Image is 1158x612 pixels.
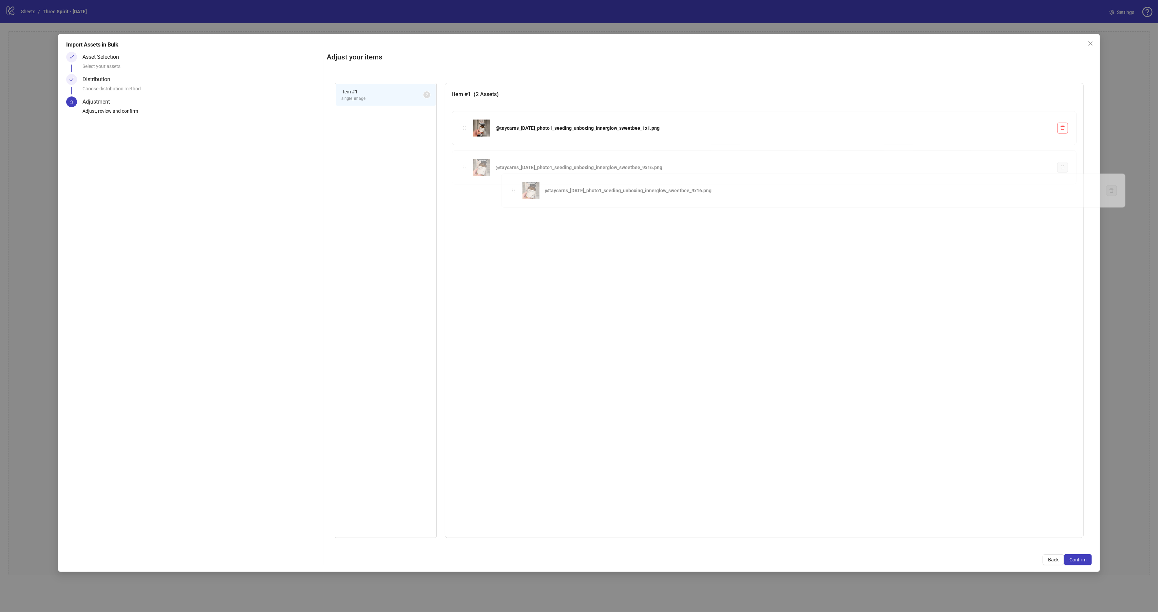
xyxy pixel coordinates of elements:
[341,88,423,95] span: Item # 1
[82,107,321,119] div: Adjust, review and confirm
[1088,41,1093,46] span: close
[82,62,321,74] div: Select your assets
[82,85,321,96] div: Choose distribution method
[1085,38,1096,49] button: Close
[1043,554,1064,565] button: Back
[1064,554,1092,565] button: Confirm
[341,95,423,102] span: single_image
[511,188,516,193] span: holder
[1048,557,1059,562] span: Back
[69,55,74,59] span: check
[426,92,428,97] span: 2
[545,187,1101,194] div: @taycarns_[DATE]_photo1_seeding_unboxing_innerglow_sweetbee_9x16.png
[70,100,73,105] span: 3
[510,187,517,194] div: holder
[327,52,1092,63] h2: Adjust your items
[1106,185,1117,196] button: Delete
[523,182,539,199] img: @taycarns_10-01-25_photo1_seeding_unboxing_innerglow_sweetbee_9x16.png
[82,96,115,107] div: Adjustment
[82,52,125,62] div: Asset Selection
[82,74,116,85] div: Distribution
[1069,557,1086,562] span: Confirm
[423,91,430,98] sup: 2
[69,77,74,82] span: check
[66,41,1092,49] div: Import Assets in Bulk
